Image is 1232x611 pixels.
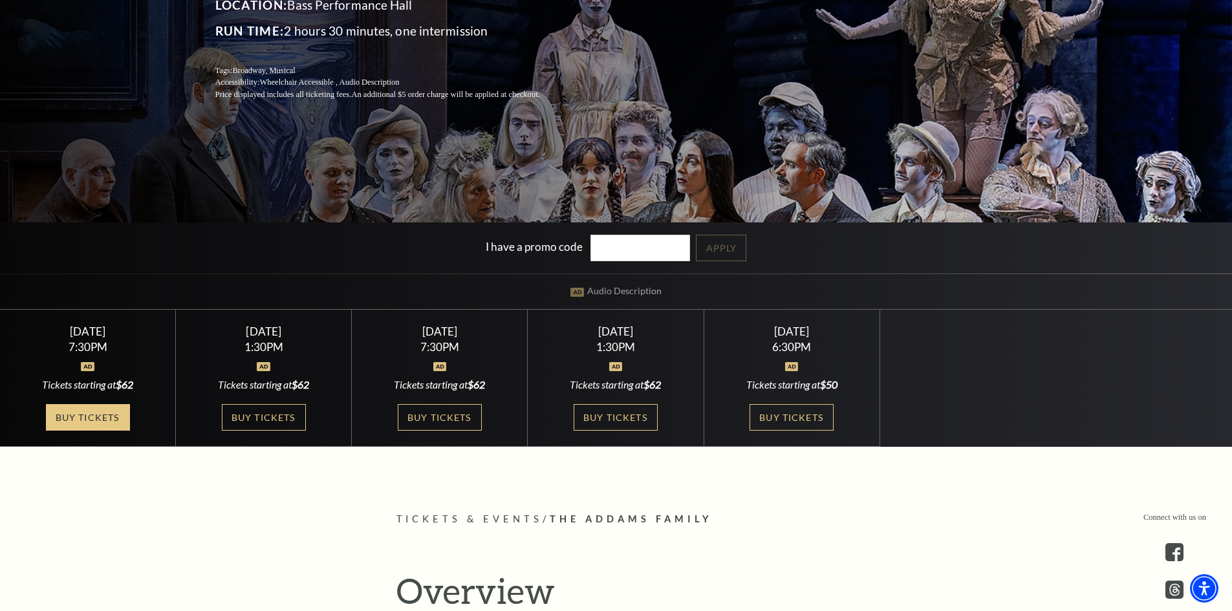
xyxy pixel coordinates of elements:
[1143,511,1206,524] p: Connect with us on
[719,325,864,338] div: [DATE]
[191,341,336,352] div: 1:30PM
[191,325,336,338] div: [DATE]
[543,378,688,392] div: Tickets starting at
[820,378,838,391] span: $50
[750,404,834,431] a: Buy Tickets
[259,78,399,87] span: Wheelchair Accessible , Audio Description
[1165,581,1183,599] a: threads.com - open in a new tab
[643,378,661,391] span: $62
[215,89,571,101] p: Price displayed includes all ticketing fees.
[1190,574,1218,603] div: Accessibility Menu
[116,378,133,391] span: $62
[215,65,571,77] p: Tags:
[215,21,571,41] p: 2 hours 30 minutes, one intermission
[46,404,130,431] a: Buy Tickets
[215,23,285,38] span: Run Time:
[396,511,836,528] p: /
[16,325,160,338] div: [DATE]
[16,378,160,392] div: Tickets starting at
[543,341,688,352] div: 1:30PM
[719,378,864,392] div: Tickets starting at
[215,76,571,89] p: Accessibility:
[191,378,336,392] div: Tickets starting at
[550,513,713,524] span: The Addams Family
[367,341,512,352] div: 7:30PM
[486,240,583,253] label: I have a promo code
[367,378,512,392] div: Tickets starting at
[543,325,688,338] div: [DATE]
[292,378,309,391] span: $62
[398,404,482,431] a: Buy Tickets
[16,341,160,352] div: 7:30PM
[468,378,485,391] span: $62
[222,404,306,431] a: Buy Tickets
[719,341,864,352] div: 6:30PM
[396,513,543,524] span: Tickets & Events
[367,325,512,338] div: [DATE]
[1165,543,1183,561] a: facebook - open in a new tab
[351,90,539,99] span: An additional $5 order charge will be applied at checkout.
[232,66,295,75] span: Broadway, Musical
[574,404,658,431] a: Buy Tickets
